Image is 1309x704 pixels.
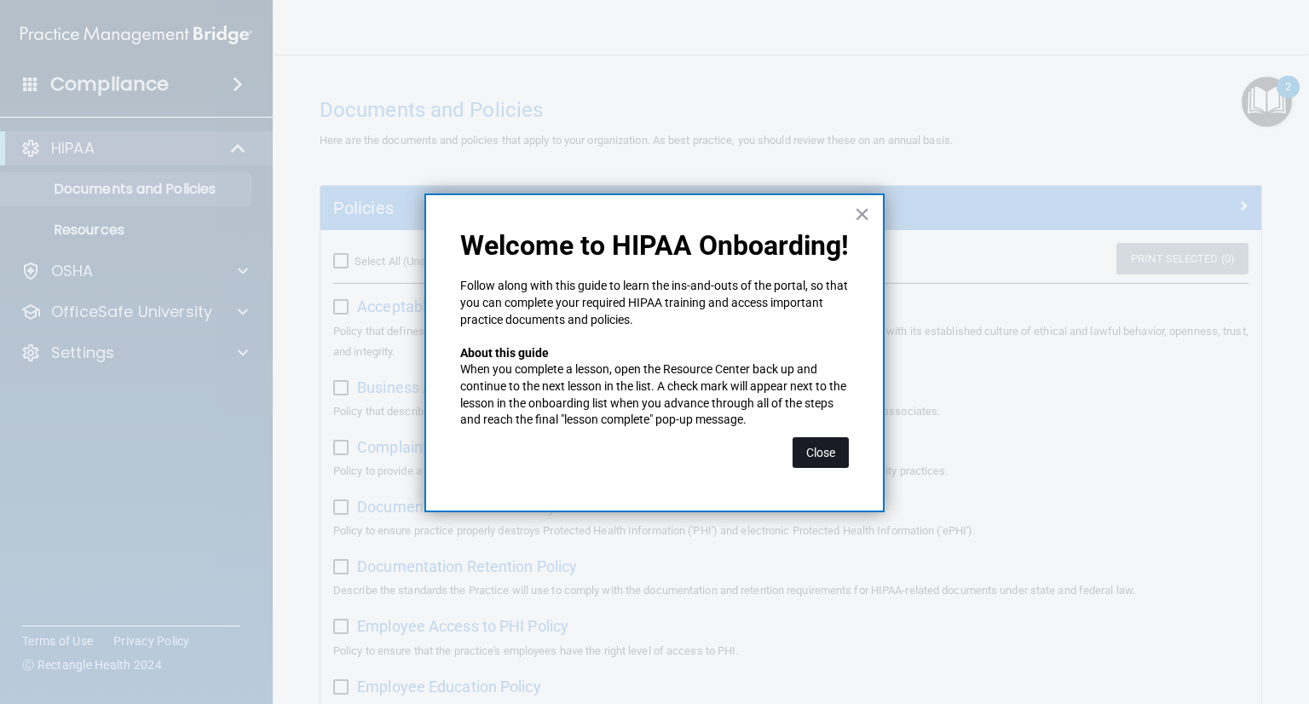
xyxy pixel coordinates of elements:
p: When you complete a lesson, open the Resource Center back up and continue to the next lesson in t... [460,361,849,428]
button: Close [793,437,849,468]
button: Close [854,200,870,228]
p: Follow along with this guide to learn the ins-and-outs of the portal, so that you can complete yo... [460,278,849,328]
p: Welcome to HIPAA Onboarding! [460,229,849,262]
strong: About this guide [460,346,549,360]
